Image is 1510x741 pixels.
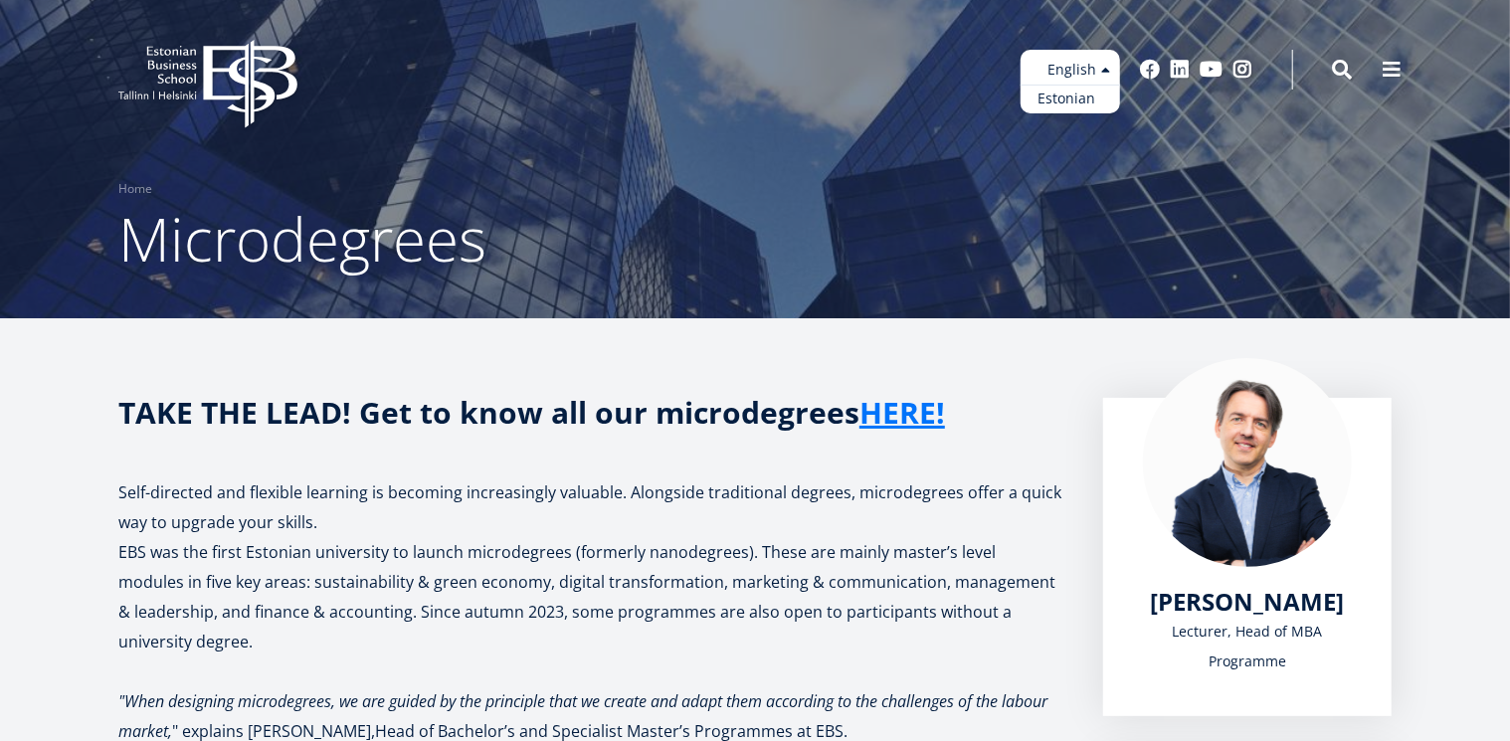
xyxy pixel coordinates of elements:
[1200,60,1223,80] a: Youtube
[859,398,945,428] a: HERE!
[1151,585,1345,618] span: [PERSON_NAME]
[118,392,945,433] strong: TAKE THE LEAD! Get to know all our microdegrees
[1170,60,1190,80] a: Linkedin
[1021,85,1120,113] a: Estonian
[118,537,1063,656] p: EBS was the first Estonian university to launch microdegrees (formerly nanodegrees). These are ma...
[1232,60,1252,80] a: Instagram
[118,477,1063,537] p: Self-directed and flexible learning is becoming increasingly valuable. Alongside traditional degr...
[118,179,152,199] a: Home
[1140,60,1160,80] a: Facebook
[1143,358,1352,567] img: Marko Rillo
[118,198,486,279] span: Microdegrees
[1151,587,1345,617] a: [PERSON_NAME]
[1143,617,1352,676] div: Lecturer, Head of MBA Programme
